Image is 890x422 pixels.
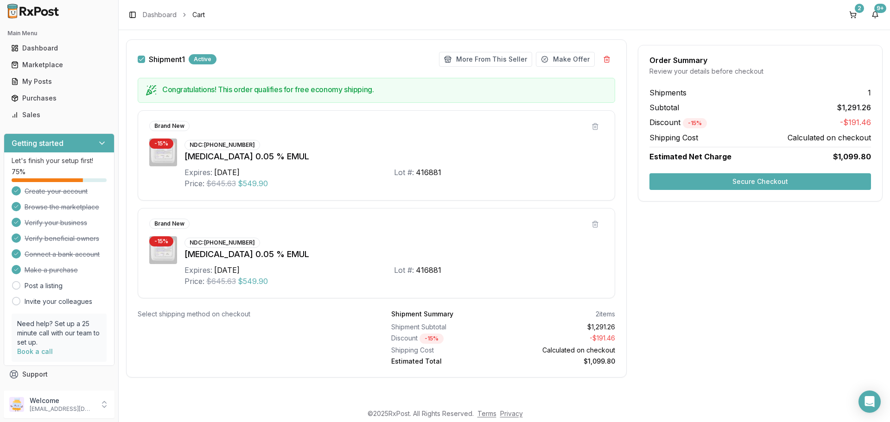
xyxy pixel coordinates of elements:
p: [EMAIL_ADDRESS][DOMAIN_NAME] [30,405,94,413]
div: Price: [184,178,204,189]
a: Sales [7,107,111,123]
div: $1,291.26 [507,322,616,332]
div: [DATE] [214,167,240,178]
span: $1,099.80 [833,151,871,162]
div: Brand New [149,219,190,229]
span: Discount [649,118,707,127]
span: Shipments [649,87,687,98]
div: - 15 % [149,139,173,149]
h5: Congratulations! This order qualifies for free economy shipping. [162,86,607,93]
div: Estimated Total [391,357,500,366]
button: 2 [845,7,860,22]
span: Estimated Net Charge [649,152,731,161]
h2: Main Menu [7,30,111,37]
button: More From This Seller [439,52,532,67]
span: -$191.46 [840,117,871,128]
div: [MEDICAL_DATA] 0.05 % EMUL [184,248,604,261]
div: My Posts [11,77,107,86]
img: Restasis 0.05 % EMUL [149,236,177,264]
div: NDC: [PHONE_NUMBER] [184,238,260,248]
a: Marketplace [7,57,111,73]
a: Privacy [500,409,523,417]
span: 1 [868,87,871,98]
img: User avatar [9,397,24,412]
a: Post a listing [25,281,63,290]
span: Calculated on checkout [788,132,871,143]
nav: breadcrumb [143,10,205,19]
span: Feedback [22,386,54,396]
div: Shipment Summary [391,309,453,319]
div: 416881 [416,167,441,178]
div: - 15 % [149,236,173,246]
div: Brand New [149,121,190,131]
div: Purchases [11,94,107,103]
div: Discount [391,334,500,344]
a: Dashboard [7,40,111,57]
span: 75 % [12,167,25,176]
button: Sales [4,107,114,122]
span: Connect a bank account [25,250,100,259]
div: 416881 [416,265,441,276]
button: Secure Checkout [649,173,871,190]
div: Active [189,54,216,64]
div: Review your details before checkout [649,67,871,76]
span: $645.63 [206,276,236,287]
span: Browse the marketplace [25,202,99,212]
p: Let's finish your setup first! [12,156,107,165]
button: My Posts [4,74,114,89]
div: Expires: [184,265,212,276]
div: Dashboard [11,44,107,53]
a: Purchases [7,90,111,107]
div: 2 [855,4,864,13]
div: NDC: [PHONE_NUMBER] [184,140,260,150]
span: Shipping Cost [649,132,698,143]
div: Shipment Subtotal [391,322,500,332]
span: $645.63 [206,178,236,189]
span: Verify beneficial owners [25,234,99,243]
span: $1,291.26 [837,102,871,113]
div: Open Intercom Messenger [858,391,881,413]
div: $1,099.80 [507,357,616,366]
img: Restasis 0.05 % EMUL [149,139,177,166]
div: Shipping Cost [391,346,500,355]
span: Create your account [25,187,88,196]
button: Purchases [4,91,114,106]
a: My Posts [7,73,111,90]
div: Lot #: [394,265,414,276]
span: Subtotal [649,102,679,113]
div: - $191.46 [507,334,616,344]
div: Calculated on checkout [507,346,616,355]
div: Sales [11,110,107,120]
button: 9+ [868,7,883,22]
div: 2 items [596,309,615,319]
button: Marketplace [4,57,114,72]
span: Make a purchase [25,265,78,275]
span: $549.90 [238,276,268,287]
div: Lot #: [394,167,414,178]
button: Dashboard [4,41,114,56]
a: Book a call [17,347,53,355]
a: Invite your colleagues [25,297,92,306]
div: Select shipping method on checkout [138,309,362,319]
a: Dashboard [143,10,177,19]
div: Marketplace [11,60,107,69]
div: - 15 % [683,118,707,128]
img: RxPost Logo [4,4,63,19]
span: $549.90 [238,178,268,189]
div: [MEDICAL_DATA] 0.05 % EMUL [184,150,604,163]
div: 9+ [874,4,886,13]
button: Feedback [4,383,114,399]
label: Shipment 1 [149,56,185,63]
div: - 15 % [420,334,444,344]
span: Verify your business [25,218,87,227]
h3: Getting started [12,138,64,149]
button: Support [4,366,114,383]
div: [DATE] [214,265,240,276]
button: Make Offer [536,52,595,67]
span: Cart [192,10,205,19]
div: Expires: [184,167,212,178]
div: Price: [184,276,204,287]
p: Welcome [30,396,94,405]
div: Order Summary [649,57,871,64]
